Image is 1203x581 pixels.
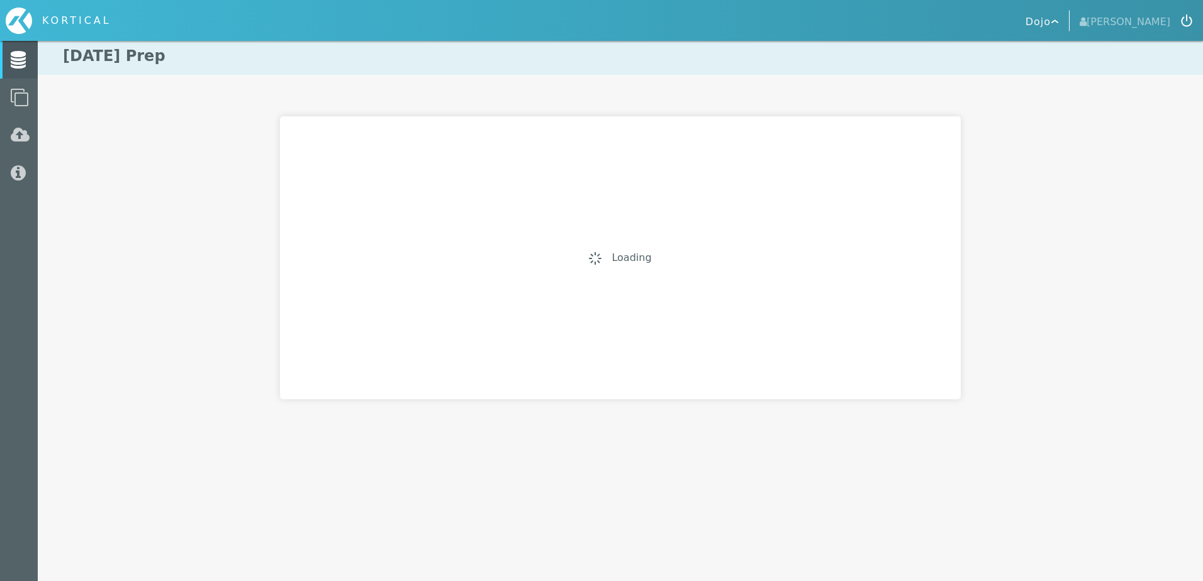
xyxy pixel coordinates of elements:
[1017,10,1070,31] button: Dojo
[6,8,32,34] img: icon-kortical.svg
[1181,14,1192,27] img: icon-logout.svg
[42,13,111,28] div: KORTICAL
[601,250,651,265] p: Loading
[6,8,121,34] div: Home
[38,38,1203,75] h1: [DATE] Prep
[6,8,121,34] a: KORTICAL
[1080,12,1170,30] span: [PERSON_NAME]
[1051,19,1059,25] img: icon-arrow--selector--white.svg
